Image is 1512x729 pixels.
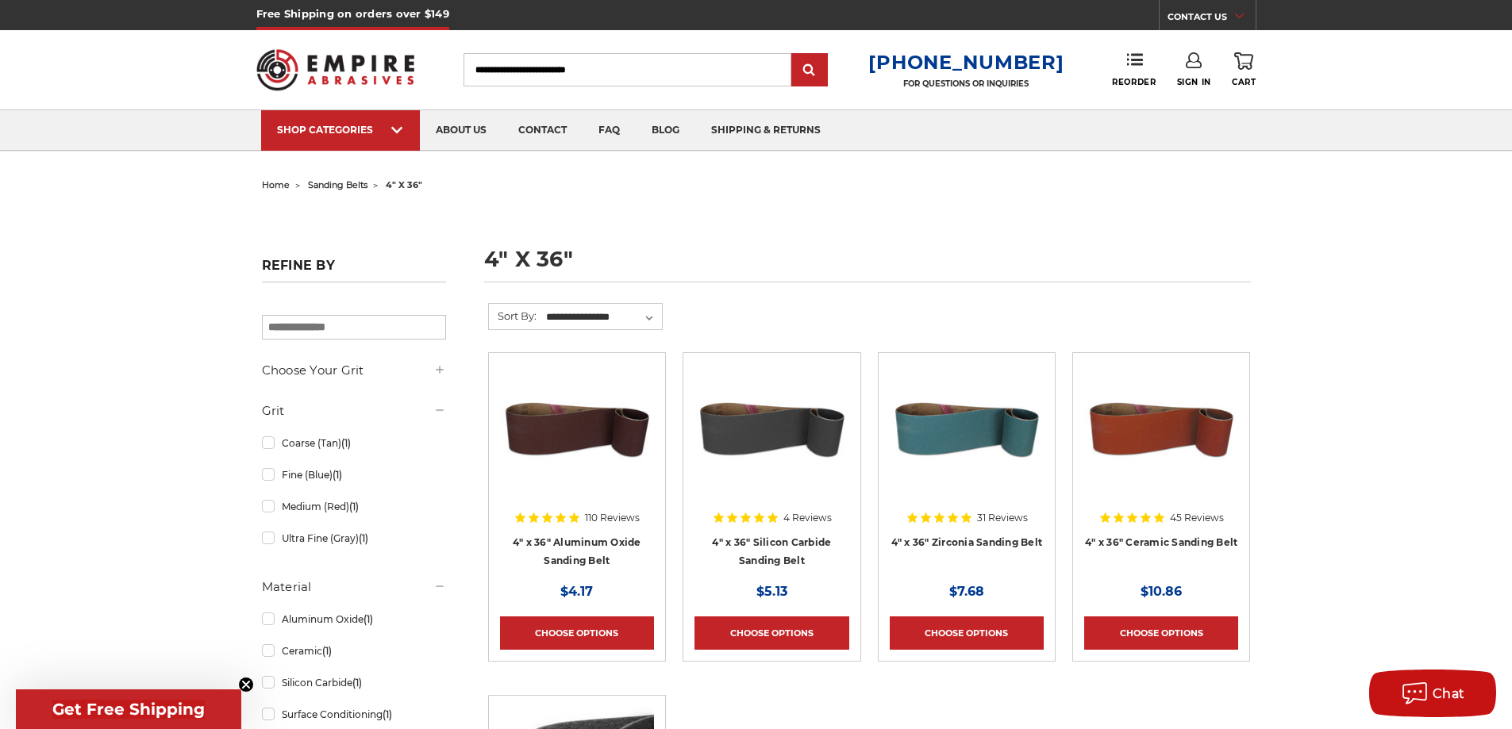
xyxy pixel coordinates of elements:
[484,248,1251,282] h1: 4" x 36"
[256,39,415,101] img: Empire Abrasives
[694,364,848,491] img: 4" x 36" Silicon Carbide File Belt
[868,51,1064,74] a: [PHONE_NUMBER]
[489,304,537,328] label: Sort By:
[349,501,359,512] span: (1)
[262,401,446,420] h5: Grit
[560,584,593,599] span: $4.17
[341,437,351,449] span: (1)
[16,689,241,729] div: Get Free ShippingClose teaser
[890,364,1044,567] a: 4" x 36" Zirconia Sanding Belt
[500,616,654,650] a: Choose Options
[262,605,446,633] a: Aluminum Oxide
[756,584,787,599] span: $5.13
[694,616,848,650] a: Choose Options
[502,110,583,151] a: contact
[262,637,446,665] a: Ceramic
[500,364,654,567] a: 4" x 36" Aluminum Oxide Sanding Belt
[262,361,446,380] h5: Choose Your Grit
[1232,77,1256,87] span: Cart
[949,584,984,599] span: $7.68
[262,429,446,457] a: Coarse (Tan)
[890,616,1044,650] a: Choose Options
[695,110,837,151] a: shipping & returns
[238,677,254,693] button: Close teaser
[1141,584,1182,599] span: $10.86
[364,613,373,625] span: (1)
[262,577,446,597] h5: Material
[333,469,342,481] span: (1)
[636,110,695,151] a: blog
[262,461,446,489] a: Fine (Blue)
[1084,364,1238,567] a: 4" x 36" Ceramic Sanding Belt
[694,364,848,567] a: 4" x 36" Silicon Carbide File Belt
[868,79,1064,89] p: FOR QUESTIONS OR INQUIRIES
[359,532,368,544] span: (1)
[52,700,205,719] span: Get Free Shipping
[890,364,1044,491] img: 4" x 36" Zirconia Sanding Belt
[500,364,654,491] img: 4" x 36" Aluminum Oxide Sanding Belt
[583,110,636,151] a: faq
[262,700,446,728] a: Surface Conditioning
[544,305,662,329] select: Sort By:
[262,179,290,190] a: home
[1112,52,1156,86] a: Reorder
[1369,670,1496,717] button: Chat
[262,258,446,282] h5: Refine by
[308,179,367,190] a: sanding belts
[262,524,446,552] a: Ultra Fine (Gray)
[262,669,446,696] a: Silicon Carbide
[1232,52,1256,87] a: Cart
[420,110,502,151] a: about us
[352,677,362,689] span: (1)
[383,708,392,720] span: (1)
[277,124,404,136] div: SHOP CATEGORIES
[1433,686,1465,701] span: Chat
[386,179,422,190] span: 4" x 36"
[1168,8,1256,30] a: CONTACT US
[262,493,446,520] a: Medium (Red)
[1084,616,1238,650] a: Choose Options
[322,645,332,657] span: (1)
[1112,77,1156,87] span: Reorder
[1084,364,1238,491] img: 4" x 36" Ceramic Sanding Belt
[1177,77,1211,87] span: Sign In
